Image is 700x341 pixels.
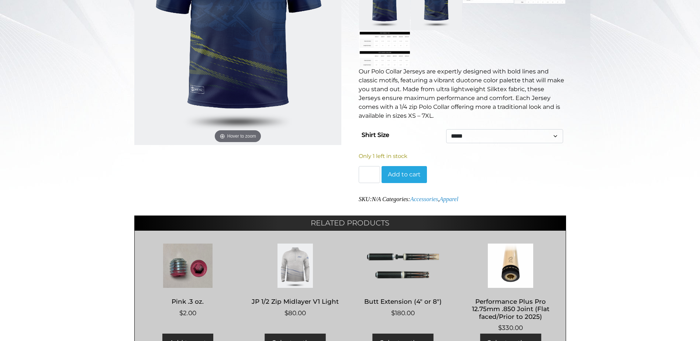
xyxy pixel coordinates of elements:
img: Performance Plus Pro 12.75mm .850 Joint (Flat faced/Prior to 2025) [465,244,556,288]
h2: JP 1/2 Zip Midlayer V1 Light [249,294,341,308]
bdi: 80.00 [285,309,306,317]
p: Only 1 left in stock [359,152,566,160]
h2: Performance Plus Pro 12.75mm .850 Joint (Flat faced/Prior to 2025) [465,294,556,323]
img: Pink .3 oz. [142,244,234,288]
bdi: 330.00 [498,324,523,331]
h2: Related products [134,216,566,230]
a: Apparel [439,196,458,202]
span: Categories: , [382,196,458,202]
span: $ [285,309,288,317]
span: $ [498,324,502,331]
p: Our Polo Collar Jerseys are expertly designed with bold lines and classic motifs, featuring a vib... [359,67,566,120]
a: Performance Plus Pro 12.75mm .850 Joint (Flat faced/Prior to 2025) $330.00 [465,244,556,333]
h2: Butt Extension (4″ or 8″) [357,294,449,308]
img: Butt Extension (4" or 8") [357,244,449,288]
img: JP 1/2 Zip Midlayer V1 Light [249,244,341,288]
bdi: 180.00 [391,309,415,317]
span: N/A [372,196,381,202]
label: Shirt Size [362,129,389,141]
span: $ [391,309,395,317]
span: $ [179,309,183,317]
h2: Pink .3 oz. [142,294,234,308]
a: Pink .3 oz. $2.00 [142,244,234,318]
input: Product quantity [359,166,380,183]
a: Accessories [410,196,438,202]
button: Add to cart [382,166,427,183]
bdi: 2.00 [179,309,196,317]
span: SKU: [359,196,381,202]
a: Butt Extension (4″ or 8″) $180.00 [357,244,449,318]
a: JP 1/2 Zip Midlayer V1 Light $80.00 [249,244,341,318]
